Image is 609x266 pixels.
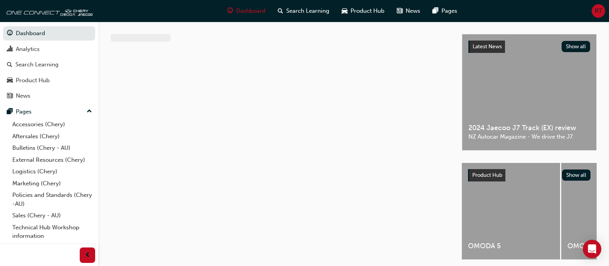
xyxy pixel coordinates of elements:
span: guage-icon [7,30,13,37]
span: Search Learning [286,7,329,15]
a: car-iconProduct Hub [336,3,391,19]
div: Analytics [16,45,40,54]
span: chart-icon [7,46,13,53]
span: search-icon [278,6,283,16]
span: Product Hub [472,172,502,178]
span: prev-icon [85,251,91,260]
span: OMODA 5 [468,242,554,251]
div: Open Intercom Messenger [583,240,601,258]
span: car-icon [342,6,347,16]
a: guage-iconDashboard [221,3,272,19]
img: oneconnect [4,3,92,19]
a: External Resources (Chery) [9,154,95,166]
div: Search Learning [15,60,59,69]
a: Aftersales (Chery) [9,130,95,142]
span: News [406,7,420,15]
a: Policies and Standards (Chery -AU) [9,189,95,210]
a: Search Learning [3,58,95,72]
button: Show all [562,41,591,52]
a: Marketing (Chery) [9,178,95,190]
a: Analytics [3,42,95,56]
span: 2024 Jaecoo J7 Track (EX) review [468,124,590,132]
span: Dashboard [236,7,265,15]
a: News [3,89,95,103]
a: news-iconNews [391,3,426,19]
div: Pages [16,107,32,116]
button: DashboardAnalyticsSearch LearningProduct HubNews [3,25,95,105]
span: RT [595,7,602,15]
a: search-iconSearch Learning [272,3,336,19]
a: Latest NewsShow all [468,41,590,53]
button: Pages [3,105,95,119]
a: User changes [9,242,95,254]
a: Bulletins (Chery - AU) [9,142,95,154]
a: Product HubShow all [468,169,591,181]
a: Sales (Chery - AU) [9,210,95,222]
a: OMODA 5 [462,163,560,259]
button: Show all [562,169,591,181]
span: search-icon [7,61,12,68]
div: Product Hub [16,76,50,85]
span: Pages [441,7,457,15]
a: Accessories (Chery) [9,119,95,130]
span: news-icon [7,93,13,100]
a: Technical Hub Workshop information [9,222,95,242]
a: Logistics (Chery) [9,166,95,178]
div: News [16,91,30,100]
span: pages-icon [7,108,13,115]
a: Latest NewsShow all2024 Jaecoo J7 Track (EX) reviewNZ Autocar Magazine - We drive the J7. [462,34,597,151]
span: pages-icon [433,6,438,16]
a: pages-iconPages [426,3,463,19]
a: Product Hub [3,73,95,88]
span: NZ Autocar Magazine - We drive the J7. [468,132,590,141]
span: up-icon [87,107,92,117]
span: Product Hub [351,7,384,15]
button: RT [592,4,605,18]
span: car-icon [7,77,13,84]
span: Latest News [473,43,502,50]
span: news-icon [397,6,403,16]
a: Dashboard [3,26,95,41]
span: guage-icon [227,6,233,16]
